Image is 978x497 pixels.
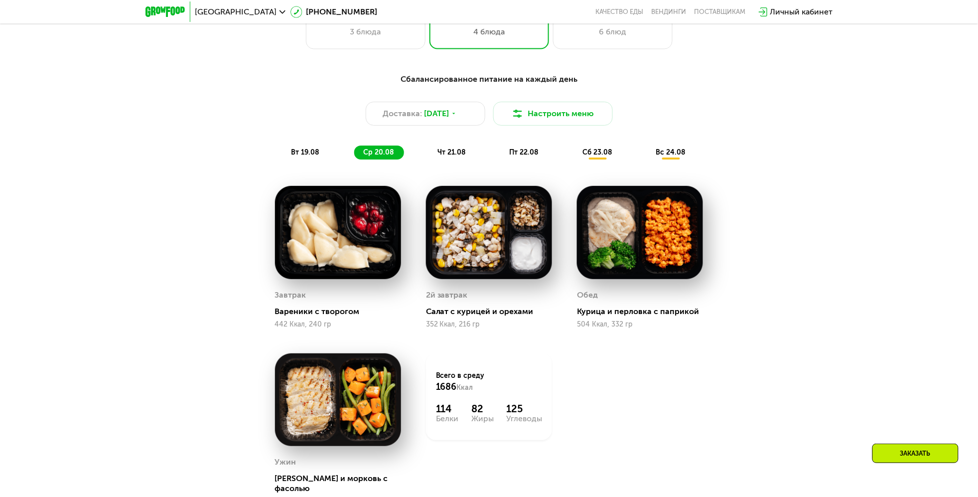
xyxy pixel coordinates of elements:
[383,108,422,120] span: Доставка:
[493,102,613,126] button: Настроить меню
[471,403,494,415] div: 82
[275,455,296,470] div: Ужин
[652,8,687,16] a: Вендинги
[291,148,320,157] span: вт 19.08
[424,108,449,120] span: [DATE]
[872,444,959,463] div: Заказать
[426,288,468,303] div: 2й завтрак
[426,321,552,329] div: 352 Ккал, 216 гр
[275,288,306,303] div: Завтрак
[275,307,409,317] div: Вареники с творогом
[275,321,401,329] div: 442 Ккал, 240 гр
[471,415,494,423] div: Жиры
[596,8,644,16] a: Качество еды
[506,415,542,423] div: Углеводы
[275,474,409,494] div: [PERSON_NAME] и морковь с фасолью
[290,6,378,18] a: [PHONE_NUMBER]
[577,321,703,329] div: 504 Ккал, 332 гр
[436,415,459,423] div: Белки
[577,288,598,303] div: Обед
[695,8,746,16] div: поставщикам
[656,148,686,157] span: вс 24.08
[563,26,662,38] div: 6 блюд
[363,148,394,157] span: ср 20.08
[436,371,542,393] div: Всего в среду
[436,403,459,415] div: 114
[440,26,539,38] div: 4 блюда
[426,307,560,317] div: Салат с курицей и орехами
[457,383,473,392] span: Ккал
[194,73,784,86] div: Сбалансированное питание на каждый день
[582,148,612,157] span: сб 23.08
[436,381,457,392] span: 1686
[770,6,833,18] div: Личный кабинет
[577,307,711,317] div: Курица и перловка с паприкой
[316,26,415,38] div: 3 блюда
[437,148,466,157] span: чт 21.08
[510,148,539,157] span: пт 22.08
[506,403,542,415] div: 125
[195,8,277,16] span: [GEOGRAPHIC_DATA]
